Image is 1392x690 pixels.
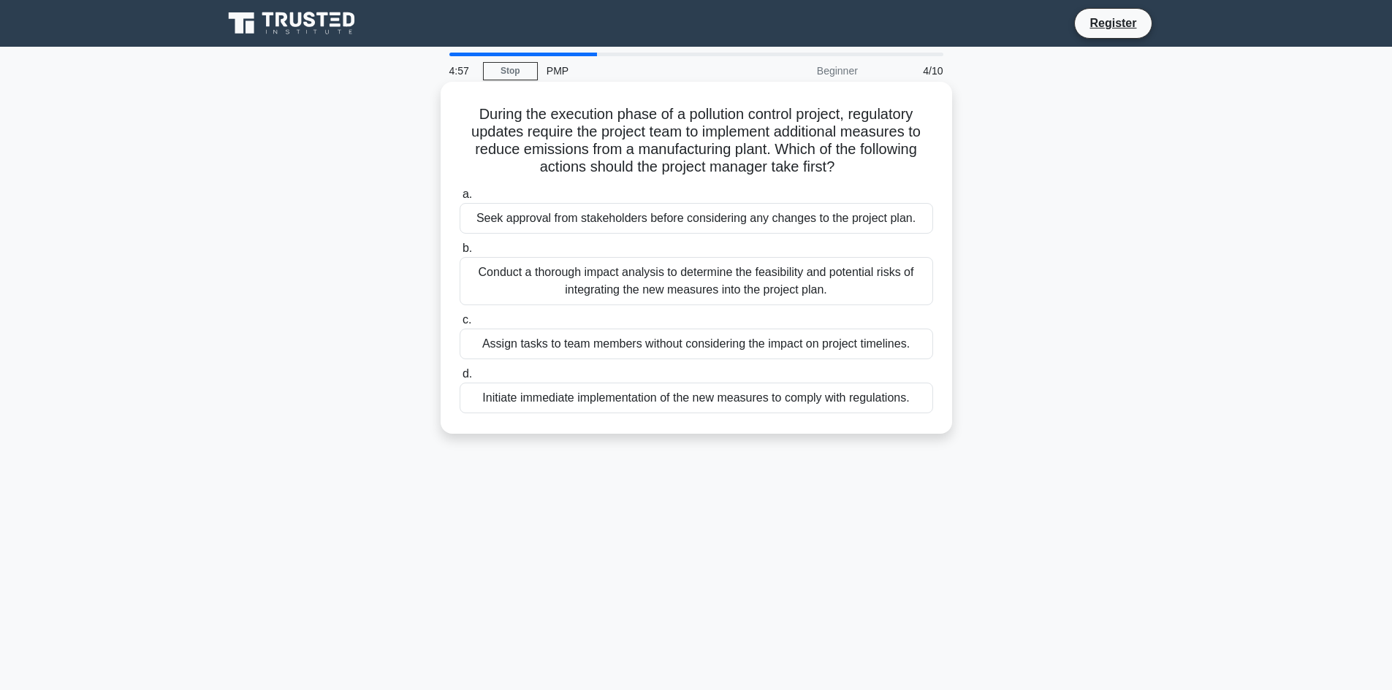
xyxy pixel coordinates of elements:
[1081,14,1145,32] a: Register
[458,105,935,177] h5: During the execution phase of a pollution control project, regulatory updates require the project...
[538,56,739,85] div: PMP
[460,203,933,234] div: Seek approval from stakeholders before considering any changes to the project plan.
[739,56,867,85] div: Beginner
[460,329,933,359] div: Assign tasks to team members without considering the impact on project timelines.
[441,56,483,85] div: 4:57
[463,188,472,200] span: a.
[483,62,538,80] a: Stop
[463,367,472,380] span: d.
[460,257,933,305] div: Conduct a thorough impact analysis to determine the feasibility and potential risks of integratin...
[460,383,933,413] div: Initiate immediate implementation of the new measures to comply with regulations.
[463,313,471,326] span: c.
[867,56,952,85] div: 4/10
[463,242,472,254] span: b.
